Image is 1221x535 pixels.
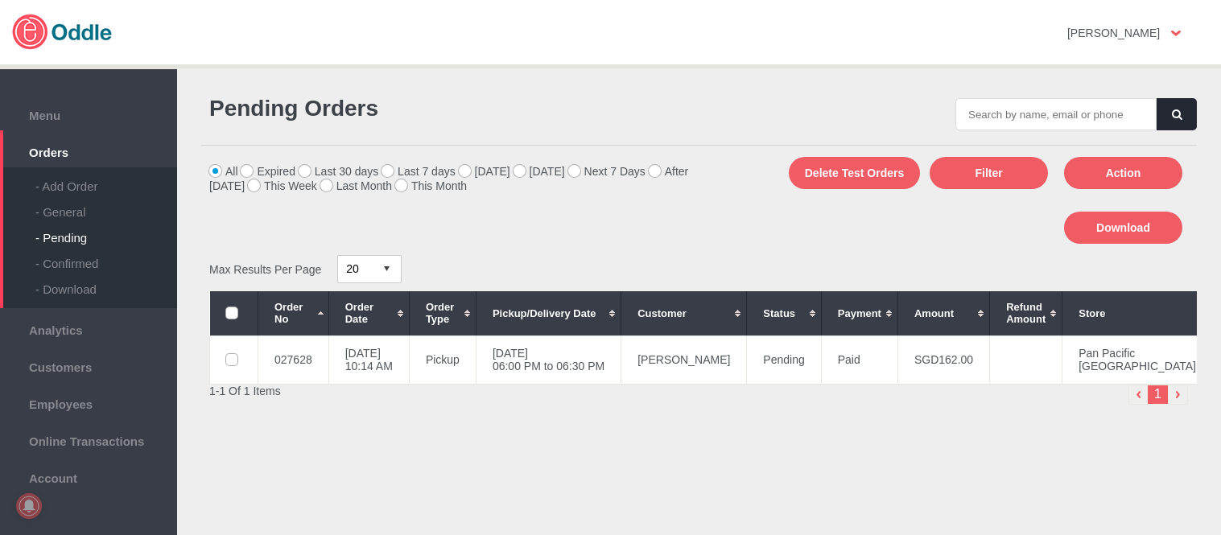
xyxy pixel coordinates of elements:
[1064,157,1182,189] button: Action
[258,291,329,335] th: Order No
[897,335,989,384] td: SGD162.00
[241,165,295,178] label: Expired
[459,165,510,178] label: [DATE]
[8,105,169,122] span: Menu
[747,291,821,335] th: Status
[789,157,920,189] button: Delete Test Orders
[35,219,177,245] div: - Pending
[1171,31,1181,36] img: user-option-arrow.png
[8,356,169,374] span: Customers
[821,335,897,384] td: Paid
[328,335,409,384] td: [DATE] 10:14 AM
[209,96,691,121] h1: Pending Orders
[328,291,409,335] th: Order Date
[930,157,1048,189] button: Filter
[476,291,621,335] th: Pickup/Delivery Date
[1062,291,1213,335] th: Store
[1067,27,1160,39] strong: [PERSON_NAME]
[621,335,747,384] td: [PERSON_NAME]
[8,319,169,337] span: Analytics
[514,165,565,178] label: [DATE]
[1148,385,1168,405] li: 1
[897,291,989,335] th: Amount
[1168,385,1188,405] img: right-arrow.png
[409,291,476,335] th: Order Type
[248,179,317,192] label: This Week
[35,245,177,270] div: - Confirmed
[990,291,1062,335] th: Refund Amount
[8,142,169,159] span: Orders
[209,165,238,178] label: All
[747,335,821,384] td: Pending
[35,270,177,296] div: - Download
[209,262,321,275] span: Max Results Per Page
[382,165,456,178] label: Last 7 days
[299,165,378,178] label: Last 30 days
[8,393,169,411] span: Employees
[1064,212,1182,244] button: Download
[476,335,621,384] td: [DATE] 06:00 PM to 06:30 PM
[320,179,392,192] label: Last Month
[409,335,476,384] td: Pickup
[8,467,169,485] span: Account
[621,291,747,335] th: Customer
[35,167,177,193] div: - Add Order
[258,335,329,384] td: 027628
[1062,335,1213,384] td: Pan Pacific [GEOGRAPHIC_DATA]
[821,291,897,335] th: Payment
[955,98,1157,130] input: Search by name, email or phone
[8,430,169,448] span: Online Transactions
[35,193,177,219] div: - General
[1128,385,1149,405] img: left-arrow-small.png
[209,385,281,397] span: 1-1 Of 1 Items
[395,179,467,192] label: This Month
[568,165,646,178] label: Next 7 Days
